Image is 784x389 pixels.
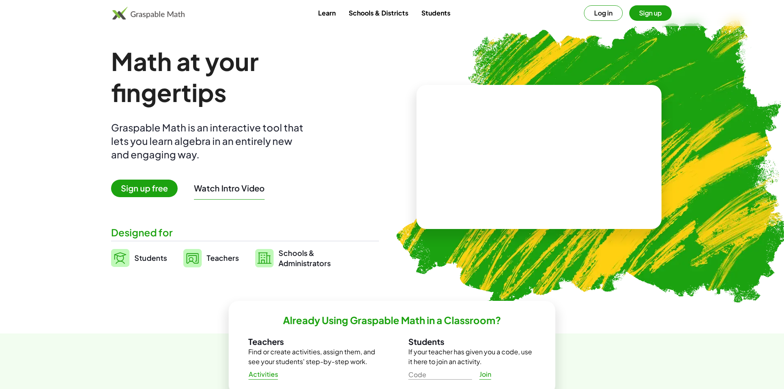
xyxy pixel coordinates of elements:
[111,46,371,108] h1: Math at your fingertips
[278,248,331,268] span: Schools & Administrators
[134,253,167,262] span: Students
[629,5,672,21] button: Sign up
[248,370,278,379] span: Activities
[312,5,342,20] a: Learn
[248,336,376,347] h3: Teachers
[111,249,129,267] img: svg%3e
[472,367,498,382] a: Join
[183,248,239,268] a: Teachers
[408,336,536,347] h3: Students
[255,249,274,267] img: svg%3e
[111,121,307,161] div: Graspable Math is an interactive tool that lets you learn algebra in an entirely new and engaging...
[415,5,457,20] a: Students
[111,248,167,268] a: Students
[342,5,415,20] a: Schools & Districts
[584,5,623,21] button: Log in
[479,370,491,379] span: Join
[408,347,536,367] p: If your teacher has given you a code, use it here to join an activity.
[255,248,331,268] a: Schools &Administrators
[242,367,285,382] a: Activities
[111,180,178,197] span: Sign up free
[478,127,600,188] video: What is this? This is dynamic math notation. Dynamic math notation plays a central role in how Gr...
[194,183,265,193] button: Watch Intro Video
[207,253,239,262] span: Teachers
[111,226,379,239] div: Designed for
[283,314,501,327] h2: Already Using Graspable Math in a Classroom?
[183,249,202,267] img: svg%3e
[248,347,376,367] p: Find or create activities, assign them, and see your students' step-by-step work.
